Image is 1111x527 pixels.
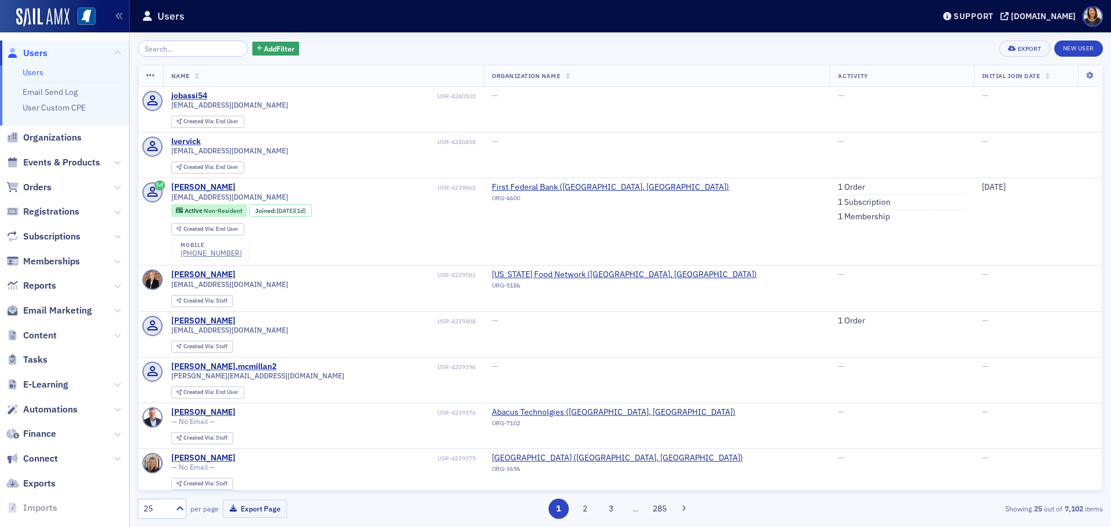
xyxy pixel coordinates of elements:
a: Imports [6,502,57,514]
span: Created Via : [183,342,216,350]
div: End User [183,389,238,396]
span: Name [171,72,190,80]
div: Active: Active: Non-Resident [171,204,248,217]
a: Abacus Technolgies ([GEOGRAPHIC_DATA], [GEOGRAPHIC_DATA]) [492,407,735,418]
span: — [982,136,988,146]
div: Showing out of items [789,503,1103,514]
span: Created Via : [183,225,216,233]
div: Created Via: End User [171,223,244,235]
span: — [838,407,844,417]
div: Created Via: Staff [171,432,233,444]
a: 1 Membership [838,212,890,222]
a: Connect [6,452,58,465]
a: View Homepage [69,8,95,27]
input: Search… [138,40,248,57]
a: Finance [6,428,56,440]
a: Users [23,67,43,78]
span: Active [185,207,204,215]
a: Tasks [6,353,47,366]
span: — [838,90,844,101]
div: Support [954,11,994,21]
span: First Federal Bank (Tuscaloosa, AL) [492,182,729,193]
a: First Federal Bank ([GEOGRAPHIC_DATA], [GEOGRAPHIC_DATA]) [492,182,729,193]
a: SailAMX [16,8,69,27]
span: Created Via : [183,163,216,171]
img: SailAMX [78,8,95,25]
div: ORG-5186 [492,282,757,293]
span: — No Email — [171,417,215,426]
a: Email Marketing [6,304,92,317]
a: [US_STATE] Food Network ([GEOGRAPHIC_DATA], [GEOGRAPHIC_DATA]) [492,270,757,280]
span: Tasks [23,353,47,366]
div: USR-4240501 [209,93,476,100]
span: Subscriptions [23,230,80,243]
a: jobassi54 [171,91,207,101]
a: Subscriptions [6,230,80,243]
span: — [982,407,988,417]
span: Registrations [23,205,79,218]
div: End User [183,226,238,233]
a: Email Send Log [23,87,78,97]
span: Finance [23,428,56,440]
strong: 25 [1032,503,1044,514]
span: — [492,361,498,371]
span: — [982,315,988,326]
div: lvervick [171,137,201,147]
span: — [982,269,988,279]
span: [PERSON_NAME][EMAIL_ADDRESS][DOMAIN_NAME] [171,371,344,380]
a: Content [6,329,57,342]
a: [PERSON_NAME].mcmillan2 [171,362,277,372]
a: Events & Products [6,156,100,169]
button: [DOMAIN_NAME] [1000,12,1080,20]
a: Organizations [6,131,82,144]
a: Orders [6,181,51,194]
div: [PHONE_NUMBER] [181,249,242,257]
span: Profile [1083,6,1103,27]
label: per page [190,503,219,514]
div: 25 [144,503,169,515]
span: [EMAIL_ADDRESS][DOMAIN_NAME] [171,146,288,155]
span: Initial Join Date [982,72,1040,80]
div: USR-4240458 [203,138,476,146]
div: Export [1018,46,1042,52]
a: Reports [6,279,56,292]
div: Staff [183,298,227,304]
span: Created Via : [183,434,216,441]
span: Organization Name [492,72,560,80]
span: Joined : [255,207,277,215]
a: [GEOGRAPHIC_DATA] ([GEOGRAPHIC_DATA], [GEOGRAPHIC_DATA]) [492,453,743,463]
a: 1 Order [838,316,865,326]
div: ORG-7102 [492,419,735,431]
span: Memberships [23,255,80,268]
div: USR-4239375 [237,455,476,462]
span: — [492,315,498,326]
span: Created Via : [183,297,216,304]
span: Imports [23,502,57,514]
span: Created Via : [183,388,216,396]
span: Users [23,47,47,60]
span: [DATE] [277,207,295,215]
div: USR-4239376 [237,409,476,417]
span: — [838,269,844,279]
button: AddFilter [252,42,300,56]
span: — [492,90,498,101]
a: 1 Subscription [838,197,891,208]
h1: Users [157,9,185,23]
a: [PERSON_NAME] [171,316,236,326]
span: Non-Resident [204,207,242,215]
div: [PERSON_NAME] [171,453,236,463]
a: [PERSON_NAME] [171,182,236,193]
span: Automations [23,403,78,416]
div: End User [183,119,238,125]
span: Orders [23,181,51,194]
span: [EMAIL_ADDRESS][DOMAIN_NAME] [171,193,288,201]
a: [PERSON_NAME] [171,270,236,280]
div: Joined: 2025-08-11 00:00:00 [249,204,312,217]
div: Created Via: End User [171,161,244,174]
button: 285 [650,499,670,519]
div: (1d) [277,207,306,215]
span: [EMAIL_ADDRESS][DOMAIN_NAME] [171,280,288,289]
strong: 7,102 [1062,503,1085,514]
